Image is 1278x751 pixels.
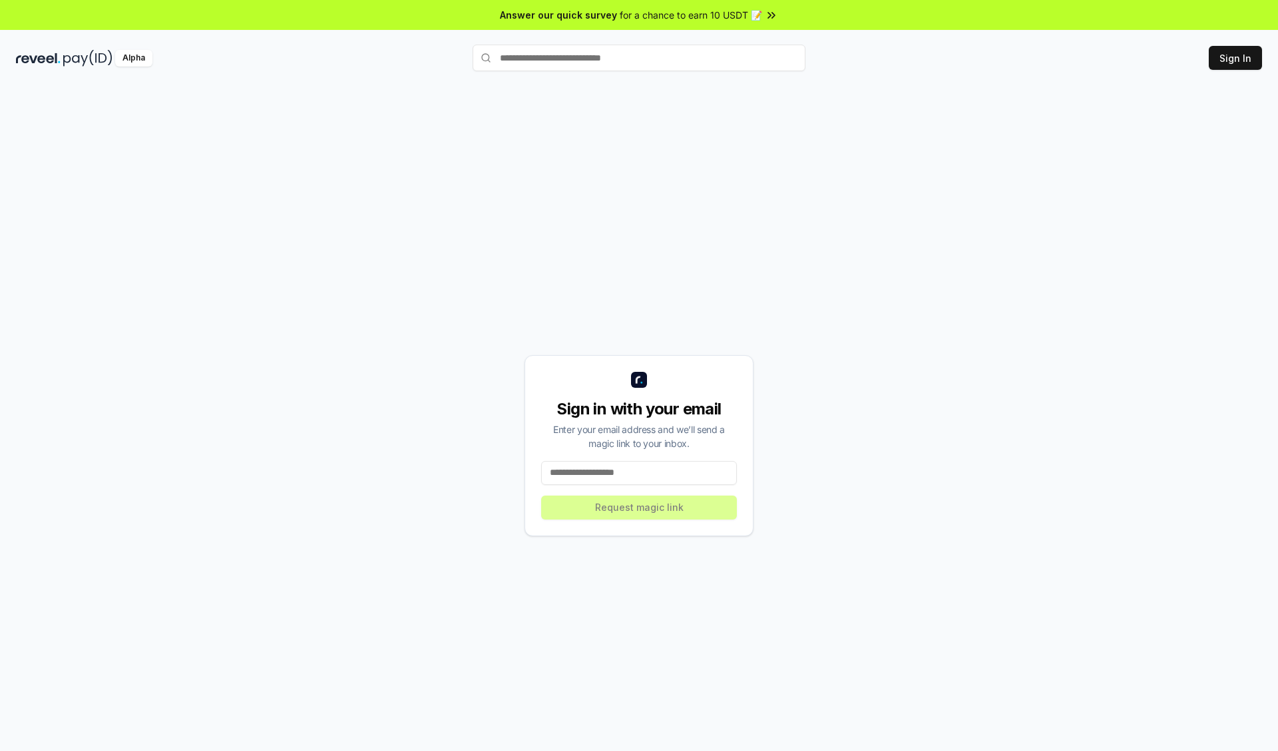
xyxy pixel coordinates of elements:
div: Enter your email address and we’ll send a magic link to your inbox. [541,422,737,450]
button: Sign In [1209,46,1262,70]
div: Sign in with your email [541,398,737,420]
img: logo_small [631,372,647,388]
div: Alpha [115,50,152,67]
span: Answer our quick survey [500,8,617,22]
img: pay_id [63,50,112,67]
img: reveel_dark [16,50,61,67]
span: for a chance to earn 10 USDT 📝 [620,8,762,22]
